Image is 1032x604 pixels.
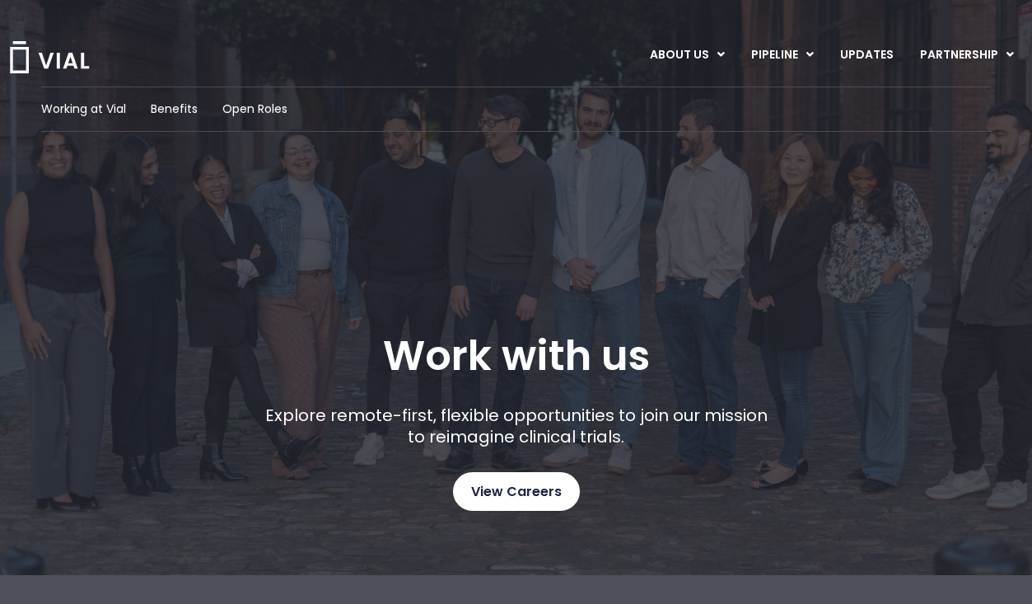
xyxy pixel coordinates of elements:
span: View Careers [471,481,562,503]
a: PARTNERSHIPMenu Toggle [907,41,1027,69]
img: Vial Logo [8,41,91,73]
a: Benefits [151,101,198,118]
a: PIPELINEMenu Toggle [738,41,826,69]
a: Working at Vial [41,101,126,118]
a: View Careers [453,472,580,511]
h1: Work with us [383,332,650,380]
a: UPDATES [827,41,906,69]
p: Explore remote-first, flexible opportunities to join our mission to reimagine clinical trials. [259,405,773,447]
a: ABOUT USMenu Toggle [637,41,737,69]
a: Open Roles [222,101,287,118]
